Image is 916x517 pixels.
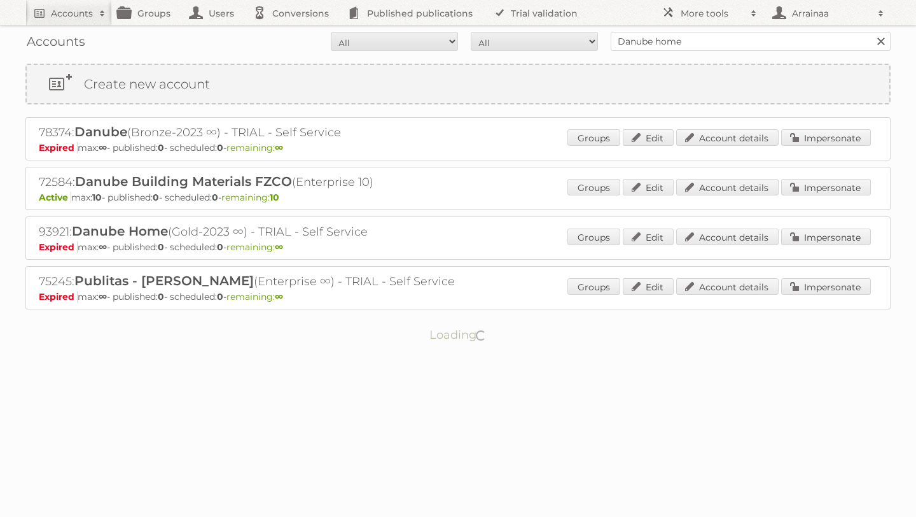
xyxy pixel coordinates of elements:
[39,273,484,290] h2: 75245: (Enterprise ∞) - TRIAL - Self Service
[789,7,871,20] h2: Arrainaa
[676,229,779,245] a: Account details
[781,278,871,295] a: Impersonate
[39,142,877,153] p: max: - published: - scheduled: -
[567,229,620,245] a: Groups
[226,142,283,153] span: remaining:
[221,192,279,203] span: remaining:
[39,192,71,203] span: Active
[51,7,93,20] h2: Accounts
[158,241,164,253] strong: 0
[92,192,102,203] strong: 10
[39,291,877,302] p: max: - published: - scheduled: -
[153,192,159,203] strong: 0
[623,179,674,195] a: Edit
[217,291,223,302] strong: 0
[72,223,168,239] span: Danube Home
[99,241,107,253] strong: ∞
[39,174,484,190] h2: 72584: (Enterprise 10)
[567,179,620,195] a: Groups
[39,192,877,203] p: max: - published: - scheduled: -
[39,142,78,153] span: Expired
[217,241,223,253] strong: 0
[158,142,164,153] strong: 0
[99,291,107,302] strong: ∞
[27,65,889,103] a: Create new account
[275,142,283,153] strong: ∞
[389,322,527,348] p: Loading
[681,7,744,20] h2: More tools
[781,129,871,146] a: Impersonate
[212,192,218,203] strong: 0
[781,229,871,245] a: Impersonate
[275,291,283,302] strong: ∞
[226,291,283,302] span: remaining:
[676,129,779,146] a: Account details
[39,241,877,253] p: max: - published: - scheduled: -
[99,142,107,153] strong: ∞
[226,241,283,253] span: remaining:
[158,291,164,302] strong: 0
[623,229,674,245] a: Edit
[275,241,283,253] strong: ∞
[74,273,254,288] span: Publitas - [PERSON_NAME]
[75,174,292,189] span: Danube Building Materials FZCO
[39,241,78,253] span: Expired
[781,179,871,195] a: Impersonate
[676,179,779,195] a: Account details
[623,278,674,295] a: Edit
[676,278,779,295] a: Account details
[217,142,223,153] strong: 0
[567,278,620,295] a: Groups
[567,129,620,146] a: Groups
[39,291,78,302] span: Expired
[74,124,127,139] span: Danube
[39,223,484,240] h2: 93921: (Gold-2023 ∞) - TRIAL - Self Service
[39,124,484,141] h2: 78374: (Bronze-2023 ∞) - TRIAL - Self Service
[623,129,674,146] a: Edit
[270,192,279,203] strong: 10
